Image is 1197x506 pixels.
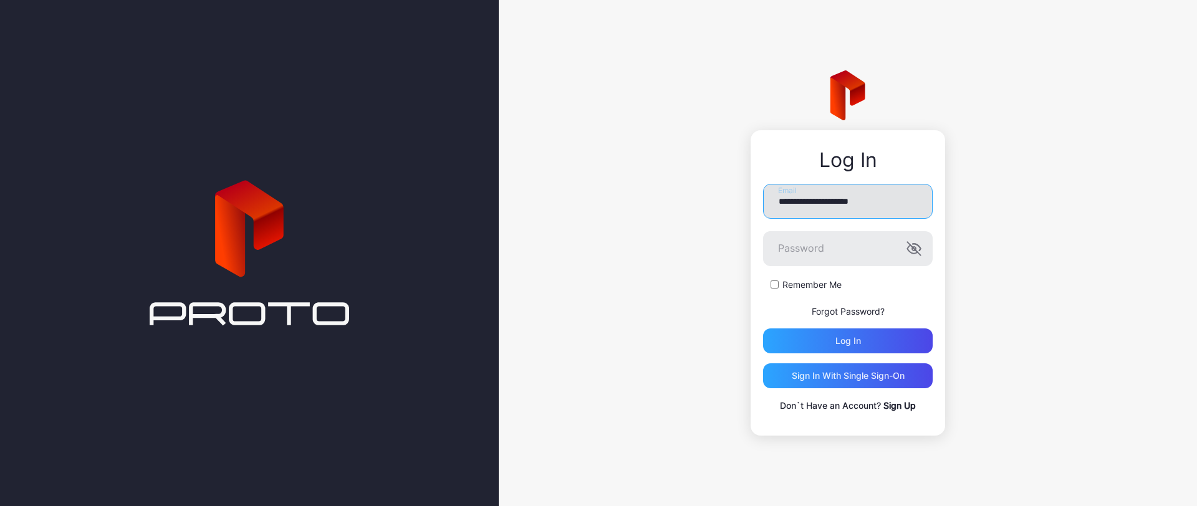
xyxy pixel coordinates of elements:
[763,398,933,413] p: Don`t Have an Account?
[883,400,916,411] a: Sign Up
[782,279,842,291] label: Remember Me
[763,328,933,353] button: Log in
[812,306,885,317] a: Forgot Password?
[763,363,933,388] button: Sign in With Single Sign-On
[835,336,861,346] div: Log in
[763,149,933,171] div: Log In
[763,184,933,219] input: Email
[792,371,905,381] div: Sign in With Single Sign-On
[906,241,921,256] button: Password
[763,231,933,266] input: Password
